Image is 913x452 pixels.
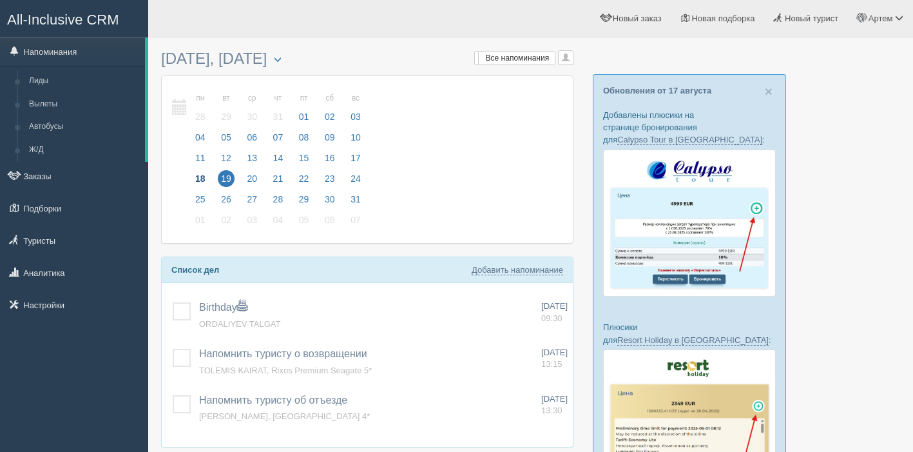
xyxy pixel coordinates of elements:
a: 26 [214,192,238,213]
span: 21 [270,170,287,187]
span: 06 [244,129,260,146]
span: 14 [270,150,287,166]
span: 05 [296,211,312,228]
a: вт 29 [214,86,238,130]
a: 22 [292,172,316,192]
span: 02 [322,108,338,125]
span: 31 [270,108,287,125]
small: вт [218,93,235,104]
span: [DATE] [541,348,568,357]
span: 20 [244,170,260,187]
a: Добавить напоминание [472,265,563,275]
a: 19 [214,172,238,192]
a: пт 01 [292,86,316,130]
span: 24 [347,170,364,187]
a: 01 [188,213,213,233]
span: Все напоминания [486,54,550,63]
span: 02 [218,211,235,228]
span: 30 [322,191,338,208]
span: 22 [296,170,312,187]
span: 23 [322,170,338,187]
span: 31 [347,191,364,208]
span: 27 [244,191,260,208]
a: 20 [240,172,264,192]
span: Напомнить туристу об отъезде [199,395,347,406]
a: 29 [292,192,316,213]
a: [PERSON_NAME], [GEOGRAPHIC_DATA] 4* [199,411,370,421]
a: 21 [266,172,291,192]
a: Автобусы [23,115,145,139]
a: 18 [188,172,213,192]
a: сб 02 [318,86,342,130]
a: 31 [343,192,365,213]
a: TOLEMIS KAIRAT, Rixos Premium Seagate 5* [199,366,372,375]
a: 07 [266,130,291,151]
a: Calypso Tour в [GEOGRAPHIC_DATA] [617,135,762,145]
a: 14 [266,151,291,172]
span: ORDALIYEV TALGAT [199,319,280,329]
p: Добавлены плюсики на странице бронирования для : [603,109,776,146]
span: Новая подборка [691,14,754,23]
span: 10 [347,129,364,146]
span: 09:30 [541,313,562,323]
a: ср 30 [240,86,264,130]
span: 03 [244,211,260,228]
span: 15 [296,150,312,166]
span: 18 [192,170,209,187]
span: 03 [347,108,364,125]
span: 17 [347,150,364,166]
span: 16 [322,150,338,166]
b: Список дел [171,265,219,275]
a: Напомнить туристу о возвращении [199,348,367,359]
a: 25 [188,192,213,213]
a: 10 [343,130,365,151]
p: Плюсики для : [603,321,776,346]
a: 17 [343,151,365,172]
img: calypso-tour-proposal-crm-for-travel-agency.jpg [603,150,776,297]
span: 04 [192,129,209,146]
a: 02 [214,213,238,233]
a: All-Inclusive CRM [1,1,148,36]
span: 19 [218,170,235,187]
a: Ж/Д [23,139,145,162]
a: Обновления от 17 августа [603,86,711,95]
small: пн [192,93,209,104]
a: 23 [318,172,342,192]
small: вс [347,93,364,104]
a: 07 [343,213,365,233]
span: 07 [347,211,364,228]
span: 29 [296,191,312,208]
a: 11 [188,151,213,172]
a: [DATE] 13:30 [541,393,568,417]
span: × [765,84,773,99]
a: 04 [266,213,291,233]
span: [DATE] [541,394,568,404]
a: 08 [292,130,316,151]
a: 27 [240,192,264,213]
a: 04 [188,130,213,151]
span: 28 [270,191,287,208]
a: Вылеты [23,93,145,116]
span: 12 [218,150,235,166]
a: 05 [214,130,238,151]
a: чт 31 [266,86,291,130]
span: 30 [244,108,260,125]
span: 28 [192,108,209,125]
a: 03 [240,213,264,233]
a: 06 [318,213,342,233]
a: 16 [318,151,342,172]
a: 13 [240,151,264,172]
span: 13 [244,150,260,166]
span: 06 [322,211,338,228]
span: All-Inclusive CRM [7,12,119,28]
a: 12 [214,151,238,172]
span: Birthday [199,302,247,313]
a: [DATE] 09:30 [541,300,568,324]
span: 04 [270,211,287,228]
span: 26 [218,191,235,208]
a: пн 28 [188,86,213,130]
a: Resort Holiday в [GEOGRAPHIC_DATA] [617,335,769,346]
span: 01 [192,211,209,228]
